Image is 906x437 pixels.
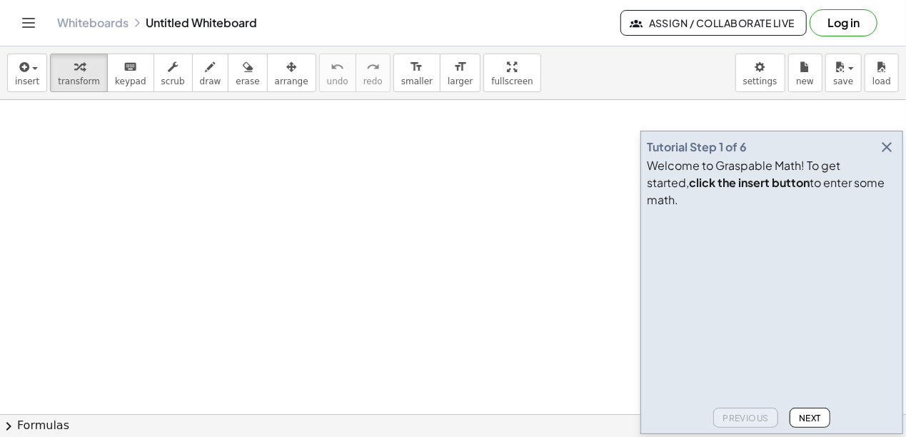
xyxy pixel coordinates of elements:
span: undo [327,76,348,86]
span: insert [15,76,39,86]
b: click the insert button [689,175,810,190]
button: format_sizesmaller [393,54,441,92]
button: draw [192,54,229,92]
button: Toggle navigation [17,11,40,34]
button: fullscreen [483,54,540,92]
button: new [788,54,822,92]
span: fullscreen [491,76,533,86]
i: format_size [453,59,467,76]
i: keyboard [124,59,137,76]
span: save [833,76,853,86]
span: new [796,76,814,86]
div: Welcome to Graspable Math! To get started, to enter some math. [647,157,897,209]
button: scrub [153,54,193,92]
span: transform [58,76,100,86]
span: redo [363,76,383,86]
button: redoredo [356,54,391,92]
span: scrub [161,76,185,86]
span: larger [448,76,473,86]
span: keypad [115,76,146,86]
button: save [825,54,862,92]
span: Next [799,413,821,423]
button: Next [790,408,830,428]
button: load [865,54,899,92]
a: Whiteboards [57,16,129,30]
span: load [872,76,891,86]
button: transform [50,54,108,92]
span: smaller [401,76,433,86]
button: settings [735,54,785,92]
button: erase [228,54,267,92]
button: Assign / Collaborate Live [620,10,807,36]
span: settings [743,76,777,86]
button: format_sizelarger [440,54,480,92]
button: insert [7,54,47,92]
button: arrange [267,54,316,92]
button: undoundo [319,54,356,92]
button: Log in [810,9,877,36]
div: Tutorial Step 1 of 6 [647,139,747,156]
i: redo [366,59,380,76]
i: undo [331,59,344,76]
span: draw [200,76,221,86]
span: arrange [275,76,308,86]
span: erase [236,76,259,86]
span: Assign / Collaborate Live [633,16,795,29]
button: keyboardkeypad [107,54,154,92]
i: format_size [410,59,423,76]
